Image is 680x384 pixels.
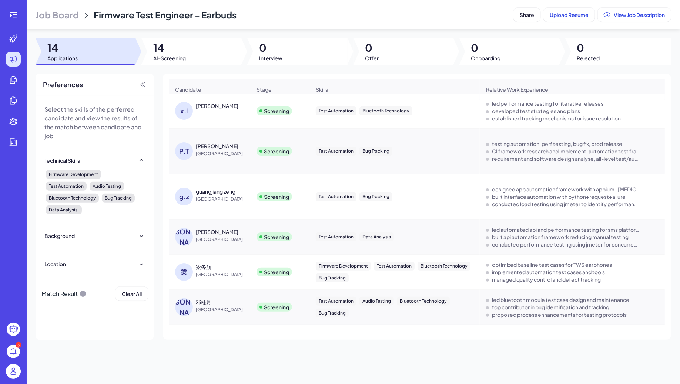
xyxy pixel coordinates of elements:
[471,54,501,62] span: Onboarding
[47,41,78,54] span: 14
[44,260,66,268] div: Location
[471,41,501,54] span: 0
[94,9,237,20] span: Firmware Test Engineer - Earbuds
[418,262,470,271] div: Bluetooth Technology
[492,186,640,193] div: designed app automation framework with appium+pytest
[257,86,272,93] span: Stage
[492,296,629,303] div: led bluetooth module test case design and maintenance
[513,8,540,22] button: Share
[122,290,142,297] span: Clear All
[598,8,671,22] button: View Job Description
[492,226,640,233] div: led automated api and performance testing for sms platform
[492,140,622,147] div: testing automation, perf testing, bug fix, prod release
[41,287,87,301] div: Match Result
[153,54,186,62] span: AI-Screening
[492,241,640,248] div: conducted performance testing using jmeter for concurrency
[492,100,603,107] div: led performance testing for iterative releases
[196,150,251,157] span: [GEOGRAPHIC_DATA]
[492,107,580,115] div: developed test strategies and plans
[259,54,282,62] span: Interview
[90,182,124,191] div: Audio Testing
[44,157,80,164] div: Technical Skills
[196,142,238,150] div: Peter Tian
[543,8,595,22] button: Upload Resume
[577,41,600,54] span: 0
[264,233,289,241] div: Screening
[492,276,601,283] div: managed quality control and defect tracking
[44,232,75,239] div: Background
[614,11,665,18] span: View Job Description
[316,273,349,282] div: Bug Tracking
[175,228,193,246] div: [PERSON_NAME]
[46,205,82,214] div: Data Analysis.
[175,102,193,120] div: x.l
[492,155,640,162] div: requirement and software design analyse, all-level test/automation test/perf test
[492,261,612,268] div: optimized baseline test cases for TWS earphones
[115,287,148,301] button: Clear All
[175,298,193,316] div: [PERSON_NAME]
[492,303,609,311] div: top contributor in bug identification and tracking
[492,233,629,241] div: built api automation framework reducing manual testing
[196,188,235,195] div: guangjiang zeng
[486,86,548,93] span: Relative Work Experience
[196,271,251,278] span: [GEOGRAPHIC_DATA]
[153,41,186,54] span: 14
[316,297,356,306] div: Test Automation
[264,303,289,311] div: Screening
[196,228,238,235] div: Junni Wei
[196,236,251,243] span: [GEOGRAPHIC_DATA]
[264,193,289,200] div: Screening
[492,193,626,200] div: built interface automation with python+request+allure
[359,297,394,306] div: Audio Testing
[175,142,193,160] div: P.T
[43,79,83,90] span: Preferences
[316,147,356,156] div: Test Automation
[102,194,135,203] div: Bug Tracking
[36,9,79,21] span: Job Board
[550,11,589,18] span: Upload Resume
[175,86,201,93] span: Candidate
[492,147,640,155] div: CI framework research and implement, automation test framework R&D
[259,41,282,54] span: 0
[264,107,289,115] div: Screening
[196,298,211,306] div: 邓桂月
[359,147,392,156] div: Bug Tracking
[577,54,600,62] span: Rejected
[175,263,193,281] div: 梁
[175,188,193,205] div: g.z
[316,86,328,93] span: Skills
[316,309,349,317] div: Bug Tracking
[264,147,289,155] div: Screening
[16,342,21,348] div: 3
[196,196,251,203] span: [GEOGRAPHIC_DATA]
[316,106,356,115] div: Test Automation
[359,192,392,201] div: Bug Tracking
[365,41,379,54] span: 0
[316,262,371,271] div: Firmware Development
[44,105,145,140] p: Select the skills of the perferred candidate and view the results of the match between candidate ...
[46,170,101,179] div: Firmware Development
[196,263,211,271] div: 梁务航
[492,311,627,318] div: proposed process enhancements for testing protocols
[316,232,356,241] div: Test Automation
[374,262,415,271] div: Test Automation
[47,54,78,62] span: Applications
[492,200,640,208] div: conducted load testing using jmeter to identify performance bottlenecks
[359,232,394,241] div: Data Analysis
[196,102,238,109] div: xiao liu
[359,106,412,115] div: Bluetooth Technology
[365,54,379,62] span: Offer
[520,11,534,18] span: Share
[316,192,356,201] div: Test Automation
[196,306,251,313] span: [GEOGRAPHIC_DATA]
[46,194,99,203] div: Bluetooth Technology
[397,297,450,306] div: Bluetooth Technology
[6,364,21,379] img: user_logo.png
[492,115,621,122] div: established tracking mechanisms for issue resolution
[46,182,87,191] div: Test Automation
[264,268,289,276] div: Screening
[492,268,605,276] div: implemented automation test cases and tools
